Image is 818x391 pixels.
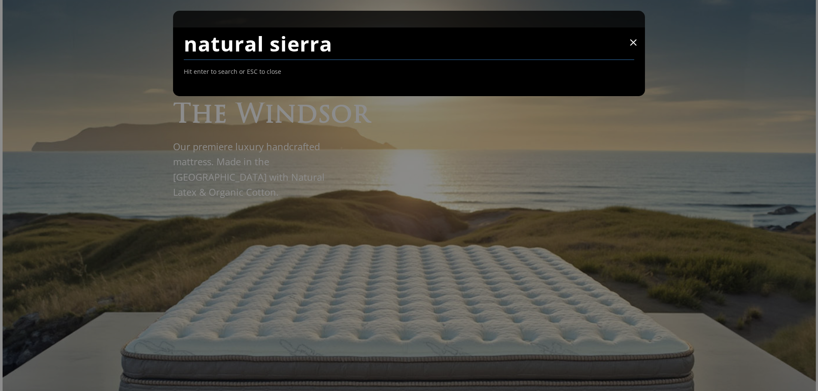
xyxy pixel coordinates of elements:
[265,103,274,129] span: i
[317,103,331,129] span: s
[296,103,317,129] span: d
[236,103,265,129] span: W
[173,103,370,129] h1: The Windsor
[352,103,370,129] span: r
[191,103,213,129] span: h
[184,66,281,77] span: Hit enter to search or ESC to close
[331,103,352,129] span: o
[184,27,635,60] input: Search
[213,103,227,129] span: e
[173,103,191,129] span: T
[274,103,296,129] span: n
[173,139,334,200] p: Our premiere luxury handcrafted mattress. Made in the [GEOGRAPHIC_DATA] with Natural Latex & Orga...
